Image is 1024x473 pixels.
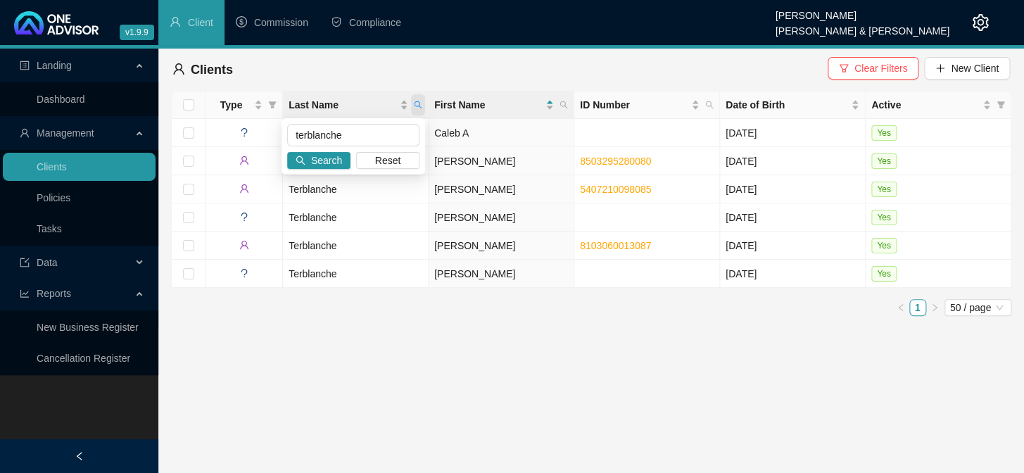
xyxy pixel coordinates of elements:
[429,119,574,147] td: Caleb A
[910,300,925,315] a: 1
[429,203,574,232] td: [PERSON_NAME]
[702,94,716,115] span: search
[429,232,574,260] td: [PERSON_NAME]
[720,119,866,147] td: [DATE]
[20,289,30,298] span: line-chart
[20,258,30,267] span: import
[37,257,58,268] span: Data
[20,61,30,70] span: profile
[892,299,909,316] li: Previous Page
[188,17,213,28] span: Client
[726,97,848,113] span: Date of Birth
[897,303,905,312] span: left
[839,63,849,73] span: filter
[254,17,308,28] span: Commission
[972,14,989,31] span: setting
[120,25,154,40] span: v1.9.9
[37,223,62,234] a: Tasks
[287,124,419,146] input: Search Last Name
[296,156,305,165] span: search
[75,451,84,461] span: left
[283,260,429,288] td: Terblanche
[283,175,429,203] td: Terblanche
[37,322,139,333] a: New Business Register
[871,266,897,282] span: Yes
[828,57,918,80] button: Clear Filters
[994,94,1008,115] span: filter
[720,175,866,203] td: [DATE]
[349,17,401,28] span: Compliance
[411,94,425,115] span: search
[287,152,350,169] button: Search
[705,101,714,109] span: search
[37,94,85,105] a: Dashboard
[866,92,1011,119] th: Active
[239,184,249,194] span: user
[580,240,651,251] a: 8103060013087
[871,153,897,169] span: Yes
[268,101,277,109] span: filter
[331,16,342,27] span: safety
[283,203,429,232] td: Terblanche
[557,94,571,115] span: search
[239,268,249,278] span: question
[191,63,233,77] span: Clients
[720,147,866,175] td: [DATE]
[909,299,926,316] li: 1
[580,156,651,167] a: 8503295280080
[429,175,574,203] td: [PERSON_NAME]
[720,203,866,232] td: [DATE]
[37,192,70,203] a: Policies
[283,92,429,119] th: Last Name
[997,101,1005,109] span: filter
[434,97,543,113] span: First Name
[239,212,249,222] span: question
[944,299,1011,316] div: Page Size
[239,240,249,250] span: user
[311,153,342,168] span: Search
[871,238,897,253] span: Yes
[580,97,688,113] span: ID Number
[892,299,909,316] button: left
[20,128,30,138] span: user
[871,97,980,113] span: Active
[239,127,249,137] span: question
[935,63,945,73] span: plus
[871,125,897,141] span: Yes
[950,300,1006,315] span: 50 / page
[429,147,574,175] td: [PERSON_NAME]
[37,161,67,172] a: Clients
[930,303,939,312] span: right
[37,60,72,71] span: Landing
[951,61,999,76] span: New Client
[356,152,419,169] button: Reset
[871,210,897,225] span: Yes
[236,16,247,27] span: dollar
[776,4,949,19] div: [PERSON_NAME]
[720,260,866,288] td: [DATE]
[239,156,249,165] span: user
[375,153,401,168] span: Reset
[14,11,99,34] img: 2df55531c6924b55f21c4cf5d4484680-logo-light.svg
[871,182,897,197] span: Yes
[289,97,397,113] span: Last Name
[172,63,185,75] span: user
[206,92,283,119] th: Type
[580,184,651,195] a: 5407210098085
[211,97,251,113] span: Type
[776,19,949,34] div: [PERSON_NAME] & [PERSON_NAME]
[926,299,943,316] button: right
[720,92,866,119] th: Date of Birth
[429,260,574,288] td: [PERSON_NAME]
[560,101,568,109] span: search
[854,61,907,76] span: Clear Filters
[37,288,71,299] span: Reports
[926,299,943,316] li: Next Page
[574,92,720,119] th: ID Number
[265,94,279,115] span: filter
[37,127,94,139] span: Management
[37,353,130,364] a: Cancellation Register
[170,16,181,27] span: user
[924,57,1010,80] button: New Client
[720,232,866,260] td: [DATE]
